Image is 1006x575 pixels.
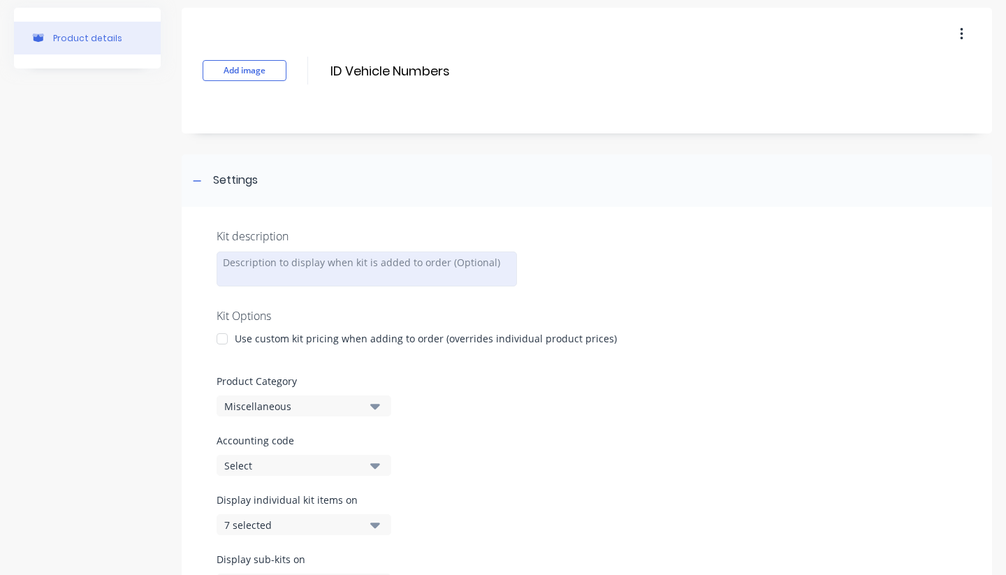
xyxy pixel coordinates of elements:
div: Select [224,458,360,473]
label: Product Category [217,374,957,388]
div: Product details [53,33,122,43]
button: 7 selected [217,514,391,535]
input: Enter kit name [329,61,576,81]
div: 7 selected [224,518,360,532]
div: Miscellaneous [224,399,360,414]
label: Accounting code [217,433,957,448]
button: Miscellaneous [217,395,391,416]
div: Use custom kit pricing when adding to order (overrides individual product prices) [235,331,617,346]
button: Add image [203,60,286,81]
div: Kit description [217,228,957,245]
button: Product details [14,22,161,54]
button: Select [217,455,391,476]
div: Kit Options [217,307,957,324]
label: Display individual kit items on [217,493,391,507]
div: Settings [213,172,258,189]
label: Display sub-kits on [217,552,391,567]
